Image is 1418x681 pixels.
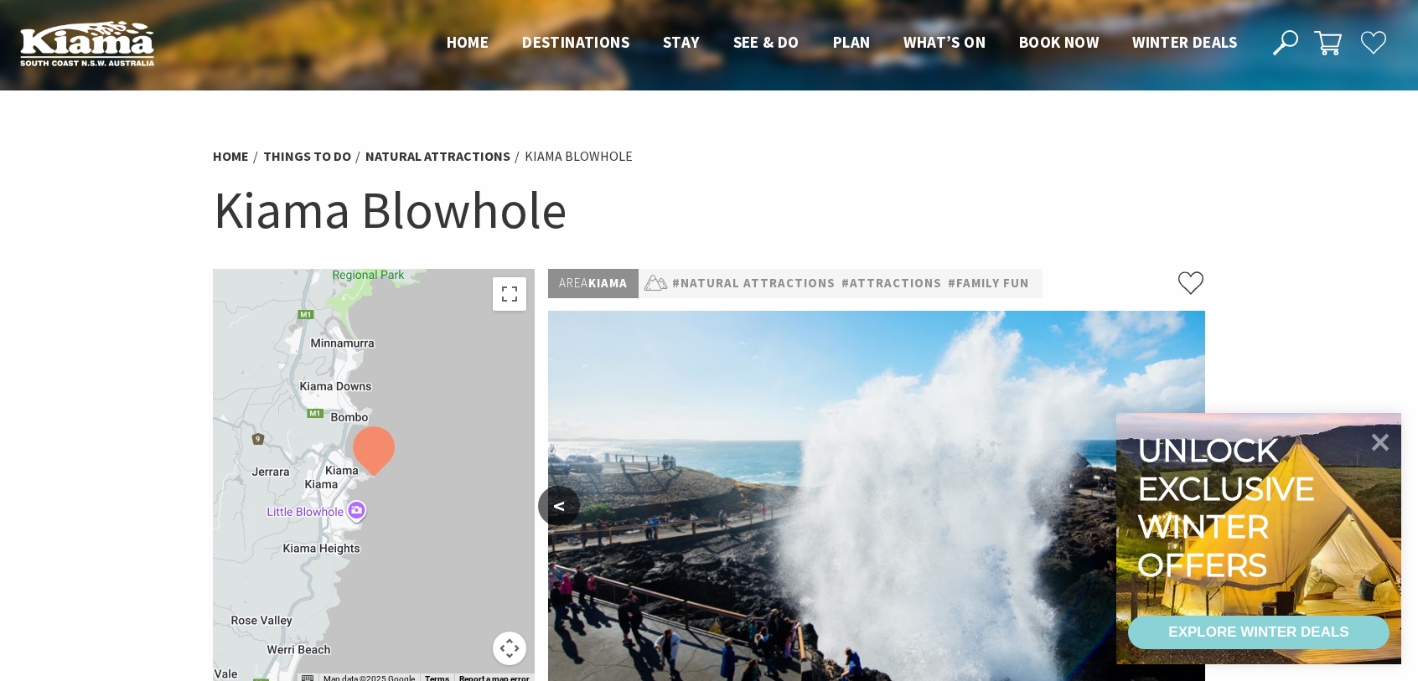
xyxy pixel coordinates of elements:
[20,20,154,66] img: Kiama Logo
[493,632,526,665] button: Map camera controls
[903,32,986,52] span: What’s On
[672,273,836,294] a: #Natural Attractions
[733,32,800,52] span: See & Do
[1132,32,1237,52] span: Winter Deals
[841,273,942,294] a: #Attractions
[430,29,1254,57] nav: Main Menu
[525,146,633,168] li: Kiama Blowhole
[365,147,510,165] a: Natural Attractions
[948,273,1029,294] a: #Family Fun
[522,32,629,52] span: Destinations
[213,176,1205,244] h1: Kiama Blowhole
[1019,32,1099,52] span: Book now
[263,147,351,165] a: Things To Do
[663,32,700,52] span: Stay
[538,486,580,526] button: <
[559,275,588,291] span: Area
[447,32,489,52] span: Home
[213,147,249,165] a: Home
[493,277,526,311] button: Toggle fullscreen view
[1128,616,1390,649] a: EXPLORE WINTER DEALS
[548,269,639,298] p: Kiama
[1137,431,1322,584] div: Unlock exclusive winter offers
[1168,616,1348,649] div: EXPLORE WINTER DEALS
[833,32,871,52] span: Plan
